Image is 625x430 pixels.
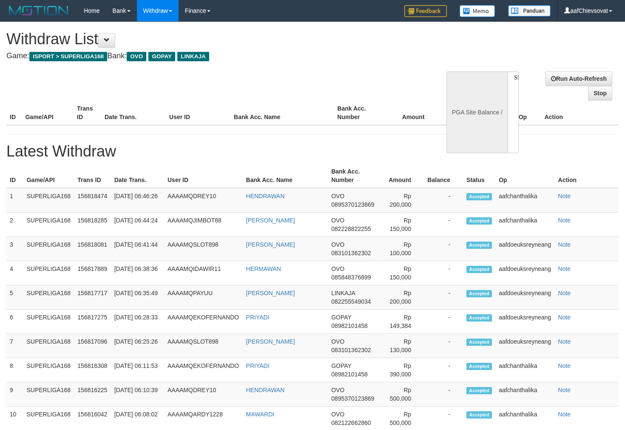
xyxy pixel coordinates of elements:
td: 3 [6,237,23,261]
th: ID [6,101,22,125]
a: Note [558,193,571,199]
h1: Latest Withdraw [6,143,619,160]
td: [DATE] 06:44:24 [111,213,164,237]
a: PRIYADI [246,362,270,369]
td: 156816225 [74,382,111,407]
td: AAAAMQSLOT898 [164,237,243,261]
td: [DATE] 06:28:33 [111,310,164,334]
td: 1 [6,188,23,213]
td: SUPERLIGA168 [23,310,74,334]
span: 083101362302 [331,347,371,353]
span: 082122662860 [331,419,371,426]
td: aafchanthalika [495,213,554,237]
span: OVO [331,387,344,393]
td: AAAAMQEKOFERNANDO [164,310,243,334]
td: SUPERLIGA168 [23,334,74,358]
th: Trans ID [74,101,101,125]
span: Accepted [466,363,492,370]
span: LINKAJA [177,52,209,61]
span: OVO [331,411,344,418]
span: 08982101458 [331,371,368,378]
th: Amount [378,164,424,188]
td: AAAAMQJIMBOT88 [164,213,243,237]
td: AAAAMQDREY10 [164,382,243,407]
td: [DATE] 06:11:53 [111,358,164,382]
th: Bank Acc. Name [243,164,328,188]
td: [DATE] 06:38:36 [111,261,164,285]
td: AAAAMQSLOT898 [164,334,243,358]
span: OVO [331,338,344,345]
a: [PERSON_NAME] [246,290,295,296]
td: aafchanthalika [495,358,554,382]
a: [PERSON_NAME] [246,241,295,248]
span: Accepted [466,339,492,346]
span: Accepted [466,217,492,225]
th: Game/API [22,101,74,125]
a: Run Auto-Refresh [545,71,612,86]
td: 6 [6,310,23,334]
span: 083101362302 [331,250,371,256]
th: Trans ID [74,164,111,188]
a: HENDRAWAN [246,193,285,199]
h4: Game: Bank: [6,52,408,60]
h1: Withdraw List [6,31,408,48]
td: Rp 390,000 [378,358,424,382]
td: SUPERLIGA168 [23,261,74,285]
span: 085848376899 [331,274,371,281]
a: PRIYADI [246,314,270,321]
a: Note [558,217,571,224]
a: MAWARDI [246,411,275,418]
a: Note [558,387,571,393]
a: Note [558,241,571,248]
th: Action [555,164,619,188]
span: Accepted [466,290,492,297]
td: 2 [6,213,23,237]
td: 156817717 [74,285,111,310]
td: SUPERLIGA168 [23,382,74,407]
span: 082228822255 [331,225,371,232]
span: OVO [331,193,344,199]
img: panduan.png [508,5,551,17]
th: Balance [424,164,463,188]
span: LINKAJA [331,290,355,296]
td: [DATE] 06:35:49 [111,285,164,310]
td: SUPERLIGA168 [23,358,74,382]
a: Note [558,265,571,272]
a: HERMAWAN [246,265,281,272]
th: Date Trans. [111,164,164,188]
th: Bank Acc. Name [230,101,334,125]
td: aafdoeuksreyneang [495,334,554,358]
span: OVO [331,217,344,224]
span: Accepted [466,193,492,200]
td: AAAAMQDREY10 [164,188,243,213]
a: [PERSON_NAME] [246,338,295,345]
td: aafdoeuksreyneang [495,261,554,285]
th: Bank Acc. Number [328,164,378,188]
img: Button%20Memo.svg [460,5,495,17]
span: OVO [331,265,344,272]
td: - [424,285,463,310]
td: 8 [6,358,23,382]
td: 156818474 [74,188,111,213]
th: ID [6,164,23,188]
span: 08982101458 [331,322,368,329]
td: aafchanthalika [495,382,554,407]
td: - [424,358,463,382]
span: GOPAY [331,314,351,321]
a: Note [558,338,571,345]
td: [DATE] 06:41:44 [111,237,164,261]
td: [DATE] 06:10:39 [111,382,164,407]
td: SUPERLIGA168 [23,188,74,213]
td: Rp 149,384 [378,310,424,334]
span: GOPAY [148,52,175,61]
span: 0895370123869 [331,395,374,402]
span: Accepted [466,387,492,394]
span: Accepted [466,242,492,249]
span: 082255549034 [331,298,371,305]
td: SUPERLIGA168 [23,237,74,261]
td: [DATE] 06:46:26 [111,188,164,213]
a: HENDRAWAN [246,387,285,393]
td: 7 [6,334,23,358]
span: GOPAY [331,362,351,369]
td: aafdoeuksreyneang [495,237,554,261]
